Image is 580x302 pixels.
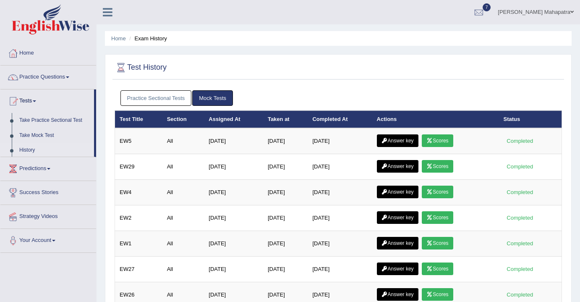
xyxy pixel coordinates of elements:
td: [DATE] [263,257,308,282]
th: Section [162,110,204,128]
td: [DATE] [308,154,372,180]
a: Answer key [377,211,418,224]
td: [DATE] [263,231,308,257]
td: [DATE] [263,128,308,154]
td: [DATE] [308,180,372,205]
a: Predictions [0,157,96,178]
td: [DATE] [204,180,263,205]
div: Completed [504,265,536,273]
td: [DATE] [308,205,372,231]
a: Tests [0,89,94,110]
td: [DATE] [204,231,263,257]
div: Completed [504,188,536,197]
td: All [162,257,204,282]
td: EW1 [115,231,162,257]
th: Test Title [115,110,162,128]
td: EW29 [115,154,162,180]
a: Scores [422,211,453,224]
a: Scores [422,288,453,301]
td: EW4 [115,180,162,205]
div: Completed [504,162,536,171]
a: Answer key [377,288,418,301]
td: EW2 [115,205,162,231]
td: All [162,231,204,257]
a: Take Practice Sectional Test [16,113,94,128]
td: [DATE] [263,205,308,231]
a: Answer key [377,160,418,173]
td: All [162,180,204,205]
a: Success Stories [0,181,96,202]
a: Answer key [377,263,418,275]
div: Completed [504,137,536,145]
td: EW5 [115,128,162,154]
div: Completed [504,239,536,248]
a: Home [0,42,96,63]
td: All [162,205,204,231]
td: All [162,128,204,154]
a: Take Mock Test [16,128,94,143]
a: Home [111,35,126,42]
a: Strategy Videos [0,205,96,226]
th: Taken at [263,110,308,128]
td: [DATE] [204,154,263,180]
td: [DATE] [263,154,308,180]
a: Practice Questions [0,66,96,87]
a: Scores [422,263,453,275]
td: [DATE] [204,257,263,282]
th: Completed At [308,110,372,128]
h2: Test History [115,61,167,74]
a: Mock Tests [192,90,233,106]
a: Scores [422,160,453,173]
td: [DATE] [204,205,263,231]
a: Answer key [377,186,418,198]
a: Practice Sectional Tests [120,90,192,106]
td: [DATE] [263,180,308,205]
div: Completed [504,213,536,222]
a: Answer key [377,237,418,249]
td: EW27 [115,257,162,282]
td: [DATE] [308,128,372,154]
a: Scores [422,186,453,198]
th: Status [499,110,562,128]
a: Your Account [0,229,96,250]
li: Exam History [127,34,167,42]
a: Answer key [377,134,418,147]
a: Scores [422,134,453,147]
td: All [162,154,204,180]
th: Actions [372,110,499,128]
span: 7 [483,3,491,11]
div: Completed [504,290,536,299]
a: Scores [422,237,453,249]
td: [DATE] [204,128,263,154]
td: [DATE] [308,231,372,257]
a: History [16,143,94,158]
th: Assigned At [204,110,263,128]
td: [DATE] [308,257,372,282]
